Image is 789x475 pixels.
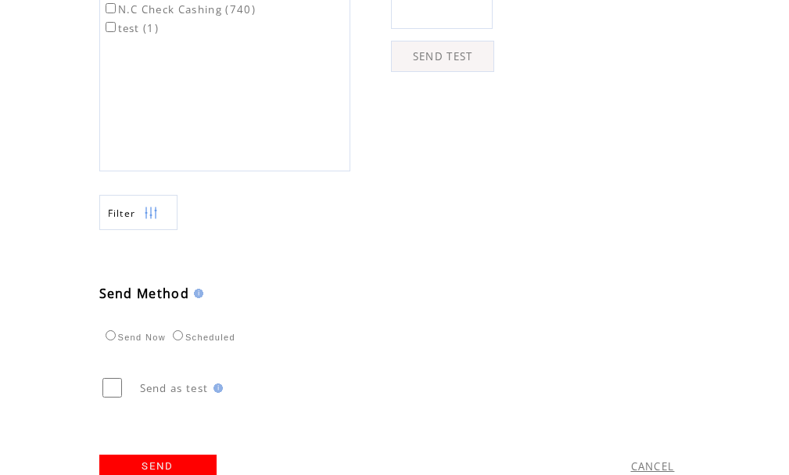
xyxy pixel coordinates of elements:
[106,330,116,340] input: Send Now
[99,285,190,302] span: Send Method
[391,41,494,72] a: SEND TEST
[102,21,160,35] label: test (1)
[140,381,209,395] span: Send as test
[189,289,203,298] img: help.gif
[631,459,675,473] a: CANCEL
[102,333,166,342] label: Send Now
[173,330,183,340] input: Scheduled
[169,333,235,342] label: Scheduled
[102,2,256,16] label: N.C Check Cashing (740)
[99,195,178,230] a: Filter
[106,3,116,13] input: N.C Check Cashing (740)
[144,196,158,231] img: filters.png
[106,22,116,32] input: test (1)
[108,207,136,220] span: Show filters
[209,383,223,393] img: help.gif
